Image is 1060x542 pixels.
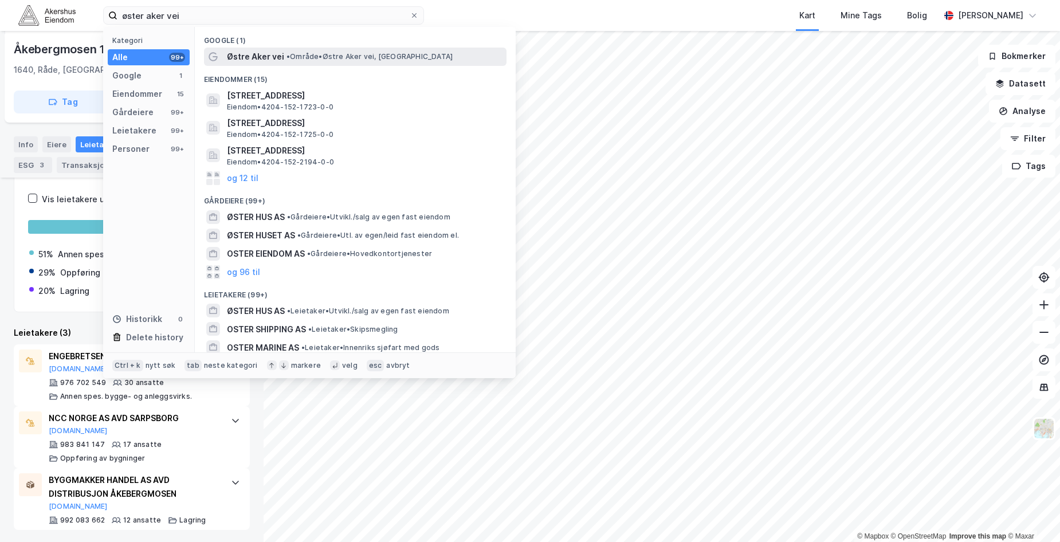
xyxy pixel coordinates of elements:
[60,392,192,401] div: Annen spes. bygge- og anleggsvirks.
[112,142,150,156] div: Personer
[176,315,185,324] div: 0
[287,307,290,315] span: •
[986,72,1055,95] button: Datasett
[36,159,48,171] div: 3
[126,331,183,344] div: Delete history
[297,231,459,240] span: Gårdeiere • Utl. av egen/leid fast eiendom el.
[146,361,176,370] div: nytt søk
[42,136,71,152] div: Eiere
[227,265,260,279] button: og 96 til
[1033,418,1055,439] img: Z
[227,103,333,112] span: Eiendom • 4204-152-1723-0-0
[907,9,927,22] div: Bolig
[176,89,185,99] div: 15
[49,502,108,511] button: [DOMAIN_NAME]
[227,144,502,158] span: [STREET_ADDRESS]
[227,341,299,355] span: OSTER MARINE AS
[57,157,135,173] div: Transaksjoner
[227,89,502,103] span: [STREET_ADDRESS]
[14,63,146,77] div: 1640, Råde, [GEOGRAPHIC_DATA]
[287,307,449,316] span: Leietaker • Utvikl./salg av egen fast eiendom
[1000,127,1055,150] button: Filter
[195,27,516,48] div: Google (1)
[291,361,321,370] div: markere
[286,52,453,61] span: Område • Østre Aker vei, [GEOGRAPHIC_DATA]
[195,66,516,87] div: Eiendommer (15)
[112,105,154,119] div: Gårdeiere
[287,213,450,222] span: Gårdeiere • Utvikl./salg av egen fast eiendom
[14,40,114,58] div: Åkebergmosen 17
[18,5,76,25] img: akershus-eiendom-logo.9091f326c980b4bce74ccdd9f866810c.svg
[184,360,202,371] div: tab
[124,378,164,387] div: 30 ansatte
[227,50,284,64] span: Østre Aker vei
[227,116,502,130] span: [STREET_ADDRESS]
[978,45,1055,68] button: Bokmerker
[227,210,285,224] span: ØSTER HUS AS
[123,516,161,525] div: 12 ansatte
[112,360,143,371] div: Ctrl + k
[227,229,295,242] span: ØSTER HUSET AS
[799,9,815,22] div: Kart
[60,378,106,387] div: 976 702 549
[301,343,439,352] span: Leietaker • Innenriks sjøfart med gods
[112,50,128,64] div: Alle
[14,91,112,113] button: Tag
[14,136,38,152] div: Info
[76,136,139,152] div: Leietakere
[14,326,250,340] div: Leietakere (3)
[117,7,410,24] input: Søk på adresse, matrikkel, gårdeiere, leietakere eller personer
[112,124,156,138] div: Leietakere
[42,193,151,206] div: Vis leietakere uten ansatte
[227,323,306,336] span: OSTER SHIPPING AS
[169,144,185,154] div: 99+
[286,52,290,61] span: •
[112,36,190,45] div: Kategori
[123,440,162,449] div: 17 ansatte
[367,360,384,371] div: esc
[227,247,305,261] span: OSTER EIENDOM AS
[307,249,432,258] span: Gårdeiere • Hovedkontortjenester
[38,284,56,298] div: 20%
[1003,487,1060,542] iframe: Chat Widget
[195,281,516,302] div: Leietakere (99+)
[112,312,162,326] div: Historikk
[301,343,305,352] span: •
[204,361,258,370] div: neste kategori
[857,532,889,540] a: Mapbox
[891,532,947,540] a: OpenStreetMap
[112,87,162,101] div: Eiendommer
[169,108,185,117] div: 99+
[308,325,398,334] span: Leietaker • Skipsmegling
[176,71,185,80] div: 1
[60,454,145,463] div: Oppføring av bygninger
[169,126,185,135] div: 99+
[14,157,52,173] div: ESG
[49,349,219,363] div: ENGEBRETSEN BETONG & MUR AS
[342,361,358,370] div: velg
[989,100,1055,123] button: Analyse
[49,364,108,374] button: [DOMAIN_NAME]
[227,171,258,185] button: og 12 til
[195,187,516,208] div: Gårdeiere (99+)
[60,284,89,298] div: Lagring
[179,516,206,525] div: Lagring
[60,440,105,449] div: 983 841 147
[841,9,882,22] div: Mine Tags
[386,361,410,370] div: avbryt
[1002,155,1055,178] button: Tags
[227,130,333,139] span: Eiendom • 4204-152-1725-0-0
[49,411,219,425] div: NCC NORGE AS AVD SARPSBORG
[49,426,108,435] button: [DOMAIN_NAME]
[307,249,311,258] span: •
[169,53,185,62] div: 99+
[58,248,206,261] div: Annen spes. bygge- og anleggsvirks.
[227,158,334,167] span: Eiendom • 4204-152-2194-0-0
[287,213,290,221] span: •
[49,473,219,501] div: BYGGMAKKER HANDEL AS AVD DISTRIBUSJON ÅKEBERGMOSEN
[60,516,105,525] div: 992 083 662
[60,266,154,280] div: Oppføring av bygninger
[949,532,1006,540] a: Improve this map
[308,325,312,333] span: •
[38,248,53,261] div: 51%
